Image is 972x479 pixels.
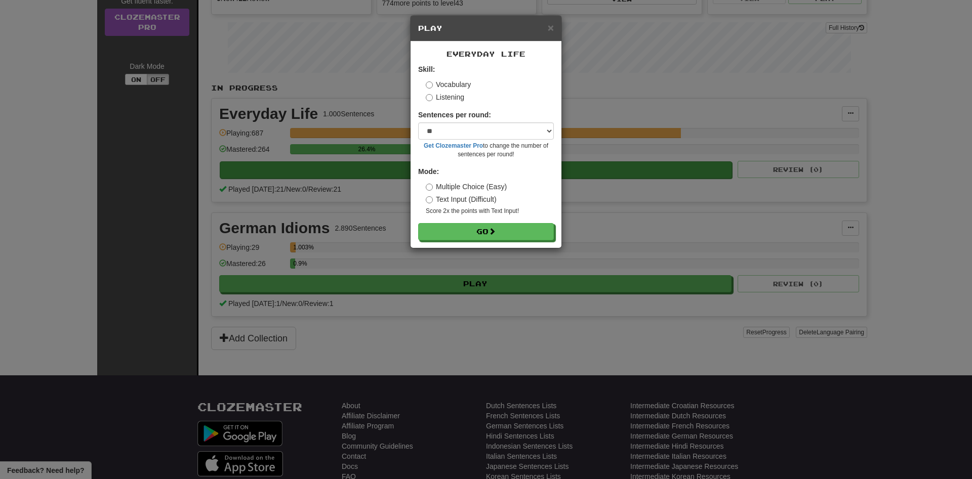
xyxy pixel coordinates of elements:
h5: Play [418,23,554,33]
label: Multiple Choice (Easy) [426,182,507,192]
label: Vocabulary [426,79,471,90]
small: Score 2x the points with Text Input ! [426,207,554,215]
span: Everyday Life [447,50,525,58]
input: Vocabulary [426,81,433,89]
input: Text Input (Difficult) [426,196,433,203]
label: Text Input (Difficult) [426,194,497,204]
small: to change the number of sentences per round! [418,142,554,159]
strong: Skill: [418,65,435,73]
button: Close [548,22,554,33]
a: Get Clozemaster Pro [424,142,483,149]
input: Multiple Choice (Easy) [426,184,433,191]
button: Go [418,223,554,240]
label: Listening [426,92,464,102]
strong: Mode: [418,167,439,176]
label: Sentences per round: [418,110,491,120]
input: Listening [426,94,433,101]
span: × [548,22,554,33]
